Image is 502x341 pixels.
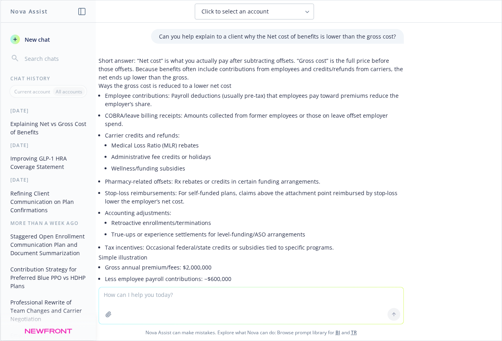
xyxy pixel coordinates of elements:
button: Refining Client Communication on Plan Confirmations [7,187,89,217]
span: Click to select an account [202,8,269,15]
p: Short answer: “Net cost” is what you actually pay after subtracting offsets. “Gross cost” is the ... [99,56,404,81]
button: Professional Rewrite of Team Changes and Carrier Negotiation [7,296,89,325]
span: Nova Assist can make mistakes. Explore what Nova can do: Browse prompt library for and [4,324,498,341]
li: Carrier credits and refunds: [105,130,404,176]
li: Wellness/funding subsidies [111,163,404,174]
button: Contribution Strategy for Preferred Blue PPO vs HDHP Plans [7,263,89,293]
p: Current account [14,88,50,95]
li: Pharmacy-related offsets: Rx rebates or credits in certain funding arrangements. [105,176,404,187]
li: COBRA/leave billing receipts: Amounts collected from former employees or those on leave offset em... [105,110,404,130]
li: Less employee payroll contributions: −$600,000 [105,273,404,285]
div: [DATE] [1,142,96,149]
li: Administrative fee credits or holidays [111,151,404,163]
li: Retroactive enrollments/terminations [111,217,404,229]
h1: Nova Assist [10,7,48,15]
p: Simple illustration [99,253,404,262]
a: TR [351,329,357,336]
li: Employee contributions: Payroll deductions (usually pre-tax) that employees pay toward premiums r... [105,90,404,110]
li: Gross annual premium/fees: $2,000,000 [105,262,404,273]
div: Chat History [1,75,96,82]
a: BI [335,329,340,336]
li: True-ups or experience settlements for level-funding/ASO arrangements [111,229,404,240]
p: All accounts [56,88,82,95]
p: Can you help explain to a client why the Net cost of benefits is lower than the gross cost? [159,32,396,41]
li: Medical Loss Ratio (MLR) rebates [111,139,404,151]
button: New chat [7,32,89,46]
li: Accounting adjustments: [105,207,404,242]
span: New chat [23,35,50,44]
li: Stop-loss reimbursements: For self-funded plans, claims above the attachment point reimbursed by ... [105,187,404,207]
div: [DATE] [1,107,96,114]
div: [DATE] [1,176,96,183]
div: More than a week ago [1,220,96,227]
input: Search chats [23,53,86,64]
li: Tax incentives: Occasional federal/state credits or subsidies tied to specific programs. [105,242,404,253]
button: Explaining Net vs Gross Cost of Benefits [7,117,89,139]
p: Ways the gross cost is reduced to a lower net cost [99,81,404,90]
button: Staggered Open Enrollment Communication Plan and Document Summarization [7,230,89,260]
button: Click to select an account [195,4,314,19]
li: Less COBRA receipts: −$40,000 [105,285,404,296]
button: Improving GLP-1 HRA Coverage Statement [7,152,89,173]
